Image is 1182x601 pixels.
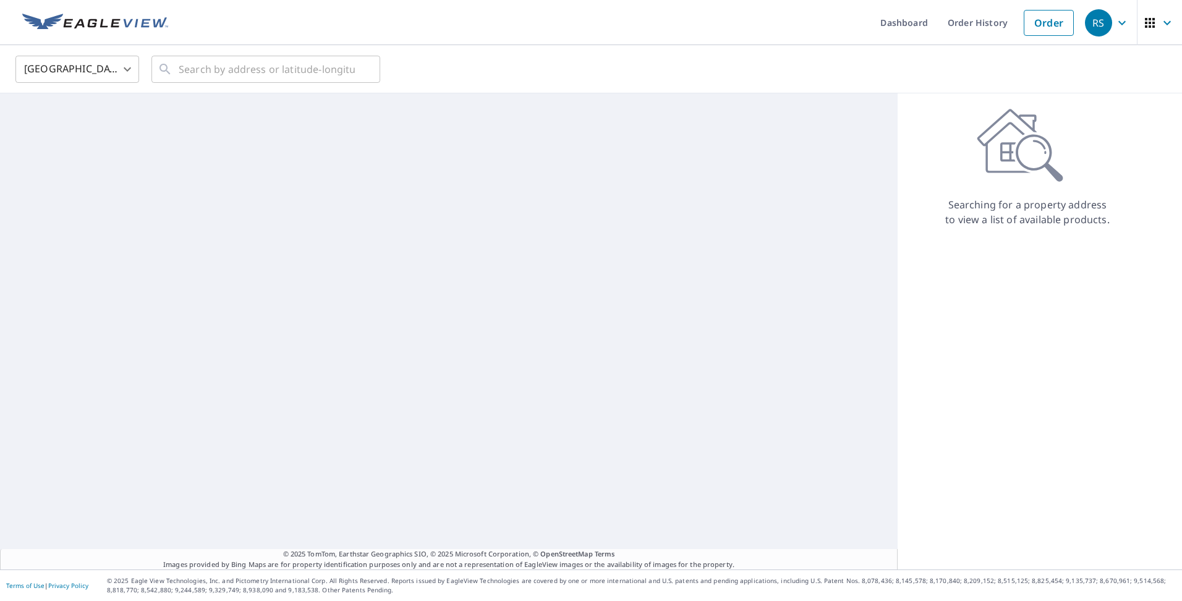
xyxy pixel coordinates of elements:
[22,14,168,32] img: EV Logo
[283,549,615,560] span: © 2025 TomTom, Earthstar Geographics SIO, © 2025 Microsoft Corporation, ©
[6,581,45,590] a: Terms of Use
[107,576,1176,595] p: © 2025 Eagle View Technologies, Inc. and Pictometry International Corp. All Rights Reserved. Repo...
[540,549,592,558] a: OpenStreetMap
[179,52,355,87] input: Search by address or latitude-longitude
[15,52,139,87] div: [GEOGRAPHIC_DATA]
[6,582,88,589] p: |
[48,581,88,590] a: Privacy Policy
[595,549,615,558] a: Terms
[1085,9,1112,36] div: RS
[1024,10,1074,36] a: Order
[945,197,1110,227] p: Searching for a property address to view a list of available products.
